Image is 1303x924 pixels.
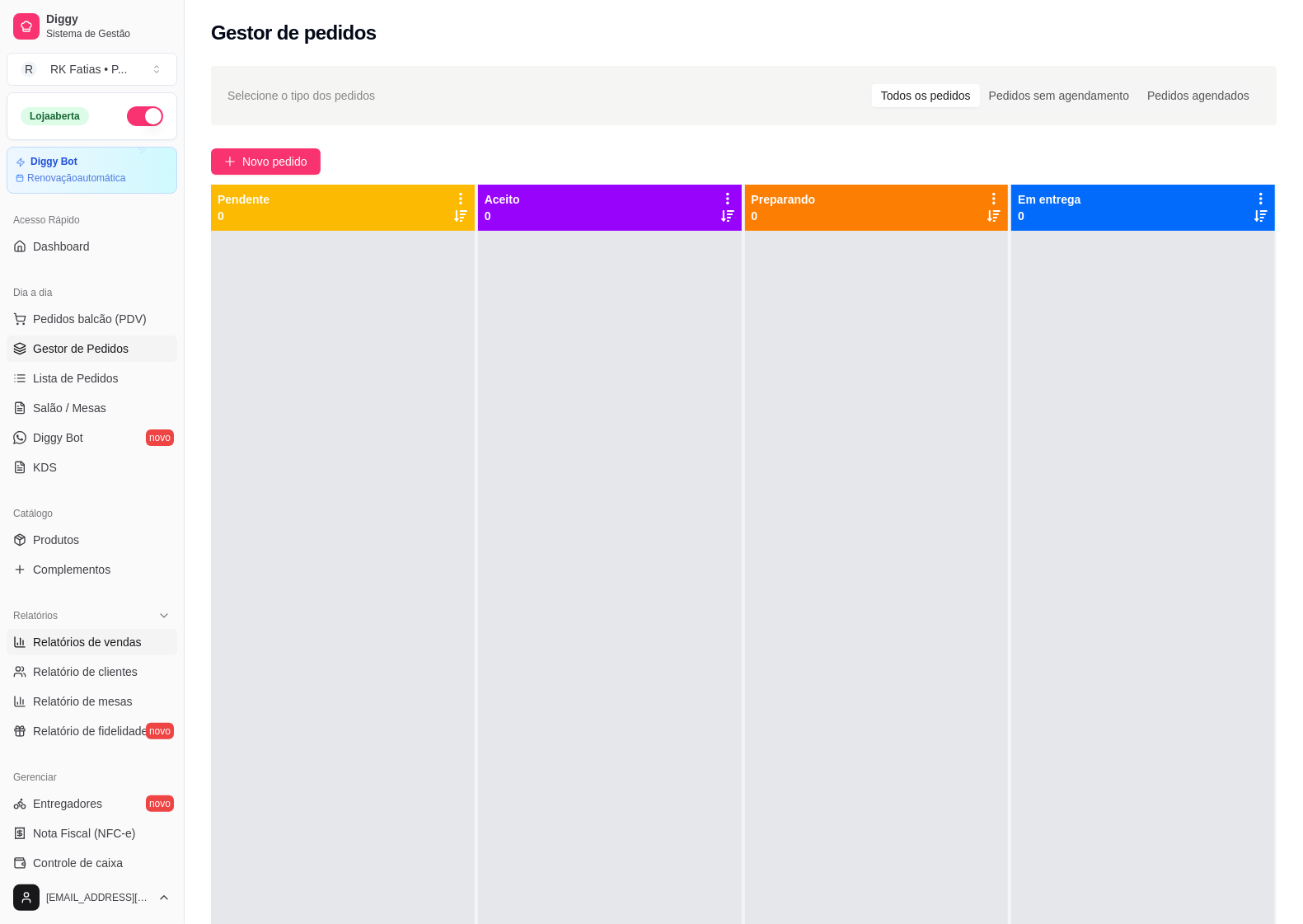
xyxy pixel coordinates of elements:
div: Pedidos sem agendamento [980,84,1138,107]
p: Preparando [752,191,816,208]
div: Acesso Rápido [7,207,177,233]
span: Relatório de mesas [33,693,133,710]
article: Renovação automática [27,171,125,185]
span: Controle de caixa [33,855,123,871]
a: Diggy BotRenovaçãoautomática [7,147,177,194]
span: R [21,61,37,77]
a: Diggy Botnovo [7,424,177,451]
div: Catálogo [7,500,177,527]
div: Gerenciar [7,764,177,790]
span: Relatório de clientes [33,664,138,680]
a: Produtos [7,527,177,553]
p: 0 [218,208,270,224]
span: Complementos [33,561,110,578]
a: Complementos [7,556,177,583]
div: Dia a dia [7,279,177,306]
span: Dashboard [33,238,90,255]
span: Diggy [46,12,171,27]
button: Select a team [7,53,177,86]
a: Entregadoresnovo [7,790,177,817]
button: [EMAIL_ADDRESS][DOMAIN_NAME] [7,878,177,917]
span: Entregadores [33,795,102,812]
a: Dashboard [7,233,177,260]
h2: Gestor de pedidos [211,20,377,46]
a: Salão / Mesas [7,395,177,421]
span: Sistema de Gestão [46,27,171,40]
span: Relatórios [13,609,58,622]
span: [EMAIL_ADDRESS][DOMAIN_NAME] [46,891,151,904]
p: 0 [1018,208,1080,224]
button: Pedidos balcão (PDV) [7,306,177,332]
span: Pedidos balcão (PDV) [33,311,147,327]
a: KDS [7,454,177,481]
p: Pendente [218,191,270,208]
div: RK Fatias • P ... [50,61,127,77]
a: Relatório de fidelidadenovo [7,718,177,744]
span: plus [224,156,236,167]
span: Lista de Pedidos [33,370,119,387]
a: Nota Fiscal (NFC-e) [7,820,177,847]
span: Relatório de fidelidade [33,723,148,739]
span: Diggy Bot [33,429,83,446]
p: 0 [485,208,520,224]
article: Diggy Bot [30,156,77,168]
span: Salão / Mesas [33,400,106,416]
span: KDS [33,459,57,476]
span: Gestor de Pedidos [33,340,129,357]
button: Alterar Status [127,106,163,126]
span: Relatórios de vendas [33,634,142,650]
a: Relatório de clientes [7,659,177,685]
span: Produtos [33,532,79,548]
a: Controle de caixa [7,850,177,876]
a: Relatório de mesas [7,688,177,715]
a: Gestor de Pedidos [7,335,177,362]
p: 0 [752,208,816,224]
span: Selecione o tipo dos pedidos [227,87,375,105]
div: Loja aberta [21,107,89,125]
button: Novo pedido [211,148,321,175]
a: Lista de Pedidos [7,365,177,392]
a: Relatórios de vendas [7,629,177,655]
div: Todos os pedidos [872,84,980,107]
span: Novo pedido [242,152,307,171]
div: Pedidos agendados [1138,84,1258,107]
a: DiggySistema de Gestão [7,7,177,46]
p: Em entrega [1018,191,1080,208]
span: Nota Fiscal (NFC-e) [33,825,135,842]
p: Aceito [485,191,520,208]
